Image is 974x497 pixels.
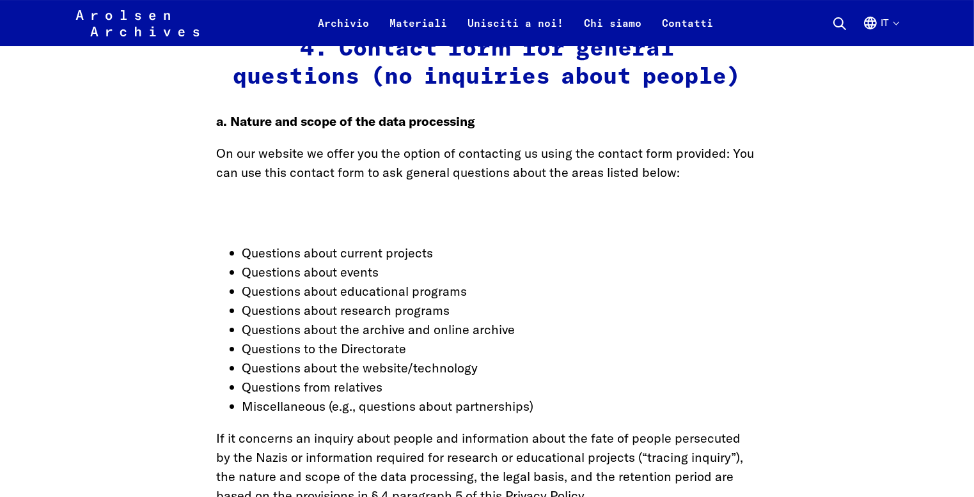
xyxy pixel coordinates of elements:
nav: Primaria [308,8,724,38]
a: Contatti [652,15,724,46]
h3: 4. Contact form for general questions (no inquiries about people) [217,36,758,91]
a: Unisciti a noi! [458,15,574,46]
li: Questions about the archive and online archive [242,320,758,339]
a: Archivio [308,15,380,46]
p: On our website we offer you the option of contacting us using the contact form provided: You can ... [217,144,758,182]
li: Questions about the website/technology [242,358,758,378]
li: Miscellaneous (e.g., questions about partnerships) [242,397,758,416]
strong: a. Nature and scope of the data processing [217,113,475,129]
li: Questions from relatives [242,378,758,397]
li: Questions about educational programs [242,282,758,301]
button: Italiano, selezione lingua [863,15,899,46]
li: Questions about current projects [242,243,758,263]
li: Questions about research programs [242,301,758,320]
a: Materiali [380,15,458,46]
li: Questions to the Directorate [242,339,758,358]
a: Chi siamo [574,15,652,46]
li: Questions about events [242,263,758,282]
